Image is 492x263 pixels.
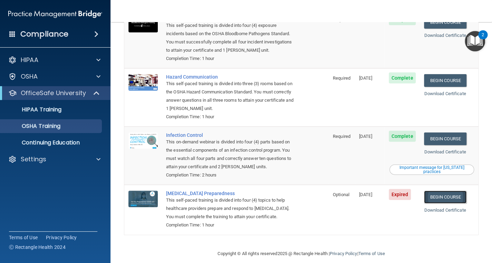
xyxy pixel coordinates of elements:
div: This self-paced training is divided into four (4) topics to help healthcare providers prepare and... [166,196,294,221]
a: Download Certificate [424,33,466,38]
a: OSHA [8,72,100,81]
div: Completion Time: 2 hours [166,171,294,179]
span: Optional [333,192,349,197]
a: Begin Course [424,16,466,29]
p: Continuing Education [4,139,99,146]
p: OSHA [21,72,38,81]
p: OSHA Training [4,123,60,130]
span: Required [333,17,350,22]
span: [DATE] [359,75,372,81]
a: Privacy Policy [330,251,357,256]
a: Privacy Policy [46,234,77,241]
span: [DATE] [359,17,372,22]
p: HIPAA Training [4,106,61,113]
div: 2 [482,35,484,44]
a: Terms of Use [9,234,38,241]
h4: Compliance [20,29,68,39]
span: [DATE] [359,134,372,139]
button: Open Resource Center, 2 new notifications [465,31,485,51]
a: HIPAA [8,56,100,64]
p: HIPAA [21,56,38,64]
div: Completion Time: 1 hour [166,54,294,63]
div: This self-paced training is divided into four (4) exposure incidents based on the OSHA Bloodborne... [166,21,294,54]
span: Complete [389,131,416,142]
a: Download Certificate [424,91,466,96]
span: Complete [389,72,416,83]
div: Completion Time: 1 hour [166,221,294,229]
img: PMB logo [8,7,102,21]
a: Download Certificate [424,208,466,213]
p: OfficeSafe University [21,89,86,97]
div: This self-paced training is divided into three (3) rooms based on the OSHA Hazard Communication S... [166,80,294,113]
a: Download Certificate [424,149,466,154]
a: Begin Course [424,191,466,203]
a: Settings [8,155,100,163]
a: OfficeSafe University [8,89,100,97]
a: Begin Course [424,74,466,87]
span: Required [333,134,350,139]
span: Ⓒ Rectangle Health 2024 [9,244,66,251]
a: Infection Control [166,132,294,138]
div: Important message for [US_STATE] practices [390,165,473,174]
a: Hazard Communication [166,74,294,80]
p: Settings [21,155,46,163]
span: Expired [389,189,411,200]
div: Completion Time: 1 hour [166,113,294,121]
span: [DATE] [359,192,372,197]
a: Terms of Use [358,251,385,256]
button: Read this if you are a dental practitioner in the state of CA [389,164,474,175]
a: [MEDICAL_DATA] Preparedness [166,191,294,196]
a: Begin Course [424,132,466,145]
div: This on-demand webinar is divided into four (4) parts based on the essential components of an inf... [166,138,294,171]
span: Required [333,75,350,81]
